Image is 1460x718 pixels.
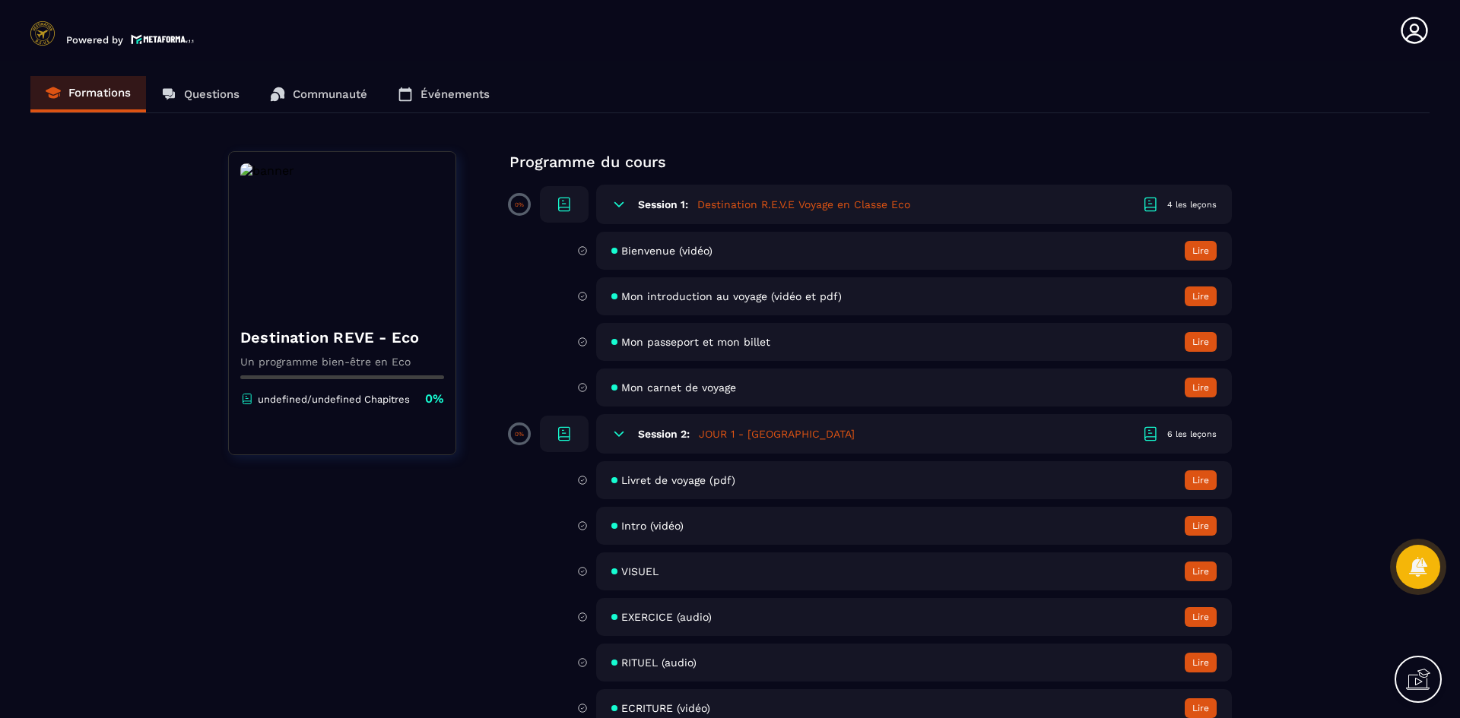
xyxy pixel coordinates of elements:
[1185,516,1217,536] button: Lire
[1185,286,1217,306] button: Lire
[621,565,659,577] span: VISUEL
[621,245,713,257] span: Bienvenue (vidéo)
[515,431,524,438] p: 0%
[240,356,444,368] p: Un programme bien-être en Eco
[1185,470,1217,490] button: Lire
[621,381,736,394] span: Mon carnet de voyage
[131,33,195,46] img: logo
[425,391,444,407] p: 0%
[1185,378,1217,397] button: Lire
[621,474,735,486] span: Livret de voyage (pdf)
[621,611,712,623] span: EXERCICE (audio)
[621,520,684,532] span: Intro (vidéo)
[515,201,524,208] p: 0%
[621,702,710,714] span: ECRITURE (vidéo)
[1185,241,1217,261] button: Lire
[638,428,690,440] h6: Session 2:
[699,426,855,441] h5: JOUR 1 - [GEOGRAPHIC_DATA]
[240,163,444,315] img: banner
[30,21,55,46] img: logo-branding
[621,290,842,302] span: Mon introduction au voyage (vidéo et pdf)
[1185,332,1217,352] button: Lire
[1167,429,1217,440] div: 6 les leçons
[638,198,688,210] h6: Session 1:
[240,327,444,348] h4: Destination REVE - Eco
[258,394,410,405] p: undefined/undefined Chapitres
[697,197,910,212] h5: Destination R.E.V.E Voyage en Classe Eco
[621,656,697,669] span: RITUEL (audio)
[621,336,770,348] span: Mon passeport et mon billet
[66,34,123,46] p: Powered by
[1167,199,1217,210] div: 4 les leçons
[1185,561,1217,581] button: Lire
[509,151,1232,172] p: Programme du cours
[1185,653,1217,672] button: Lire
[1185,698,1217,718] button: Lire
[1185,607,1217,627] button: Lire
